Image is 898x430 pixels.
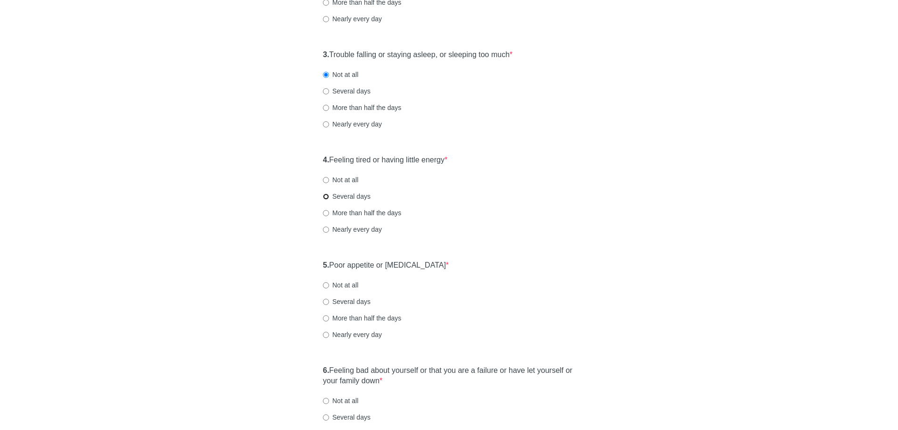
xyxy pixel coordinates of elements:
label: Nearly every day [323,225,382,234]
label: Several days [323,297,371,306]
input: Nearly every day [323,121,329,127]
label: Not at all [323,396,358,405]
label: Nearly every day [323,14,382,24]
input: Several days [323,414,329,421]
label: Several days [323,86,371,96]
strong: 5. [323,261,329,269]
input: Several days [323,88,329,94]
input: Several days [323,194,329,200]
strong: 6. [323,366,329,374]
label: Not at all [323,280,358,290]
label: Feeling bad about yourself or that you are a failure or have let yourself or your family down [323,365,575,387]
label: Several days [323,192,371,201]
label: Poor appetite or [MEDICAL_DATA] [323,260,449,271]
input: Nearly every day [323,227,329,233]
input: Not at all [323,72,329,78]
label: More than half the days [323,208,401,218]
label: Several days [323,413,371,422]
label: Not at all [323,70,358,79]
input: Nearly every day [323,16,329,22]
input: Not at all [323,398,329,404]
label: Feeling tired or having little energy [323,155,447,166]
label: Trouble falling or staying asleep, or sleeping too much [323,50,512,60]
input: Nearly every day [323,332,329,338]
label: More than half the days [323,313,401,323]
input: More than half the days [323,315,329,321]
input: Not at all [323,177,329,183]
input: More than half the days [323,105,329,111]
label: Not at all [323,175,358,185]
strong: 3. [323,51,329,59]
strong: 4. [323,156,329,164]
label: More than half the days [323,103,401,112]
label: Nearly every day [323,119,382,129]
input: More than half the days [323,210,329,216]
input: Not at all [323,282,329,288]
input: Several days [323,299,329,305]
label: Nearly every day [323,330,382,339]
